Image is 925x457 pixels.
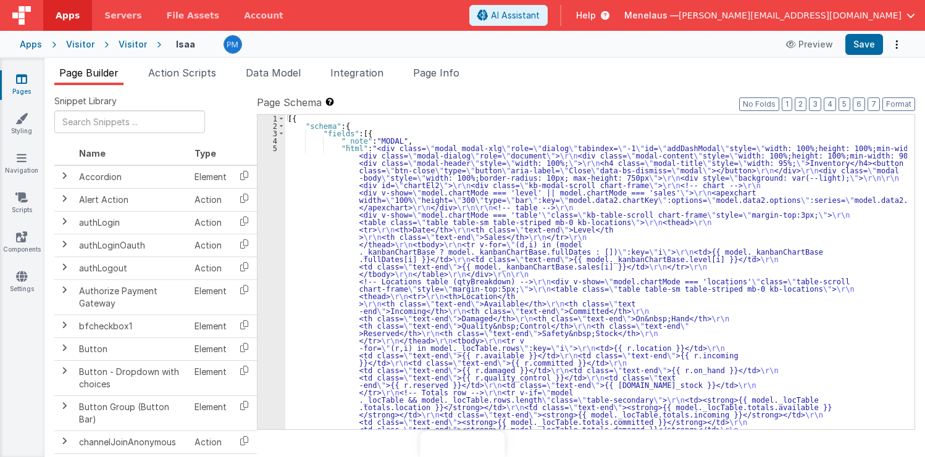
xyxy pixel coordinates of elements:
[824,97,836,111] button: 4
[74,165,190,189] td: Accordion
[679,9,902,22] span: [PERSON_NAME][EMAIL_ADDRESS][DOMAIN_NAME]
[104,9,141,22] span: Servers
[190,430,232,453] td: Action
[224,36,241,53] img: a12ed5ba5769bda9d2665f51d2850528
[839,97,850,111] button: 5
[190,257,232,279] td: Action
[782,97,792,111] button: 1
[413,67,459,79] span: Page Info
[469,5,548,26] button: AI Assistant
[190,360,232,395] td: Element
[190,234,232,257] td: Action
[190,165,232,189] td: Element
[779,35,840,54] button: Preview
[74,315,190,337] td: bfcheckbox1
[74,234,190,257] td: authLoginOauth
[119,38,147,51] div: Visitor
[190,315,232,337] td: Element
[74,211,190,234] td: authLogin
[66,38,94,51] div: Visitor
[246,67,301,79] span: Data Model
[257,130,285,137] div: 3
[195,148,216,159] span: Type
[74,360,190,395] td: Button - Dropdown with choices
[190,211,232,234] td: Action
[330,67,383,79] span: Integration
[56,9,80,22] span: Apps
[79,148,106,159] span: Name
[20,38,42,51] div: Apps
[74,395,190,430] td: Button Group (Button Bar)
[257,115,285,122] div: 1
[74,430,190,453] td: channelJoinAnonymous
[190,337,232,360] td: Element
[190,188,232,211] td: Action
[576,9,596,22] span: Help
[74,188,190,211] td: Alert Action
[148,67,216,79] span: Action Scripts
[624,9,679,22] span: Menelaus —
[882,97,915,111] button: Format
[491,9,540,22] span: AI Assistant
[167,9,220,22] span: File Assets
[54,95,117,107] span: Snippet Library
[74,337,190,360] td: Button
[845,34,883,55] button: Save
[624,9,915,22] button: Menelaus — [PERSON_NAME][EMAIL_ADDRESS][DOMAIN_NAME]
[176,39,195,49] h4: lsaa
[888,36,905,53] button: Options
[74,279,190,315] td: Authorize Payment Gateway
[868,97,880,111] button: 7
[795,97,806,111] button: 2
[421,431,505,457] iframe: Marker.io feedback button
[190,395,232,430] td: Element
[190,279,232,315] td: Element
[59,67,119,79] span: Page Builder
[257,122,285,130] div: 2
[809,97,821,111] button: 3
[74,257,190,279] td: authLogout
[739,97,779,111] button: No Folds
[257,95,322,110] span: Page Schema
[257,137,285,144] div: 4
[853,97,865,111] button: 6
[54,110,205,133] input: Search Snippets ...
